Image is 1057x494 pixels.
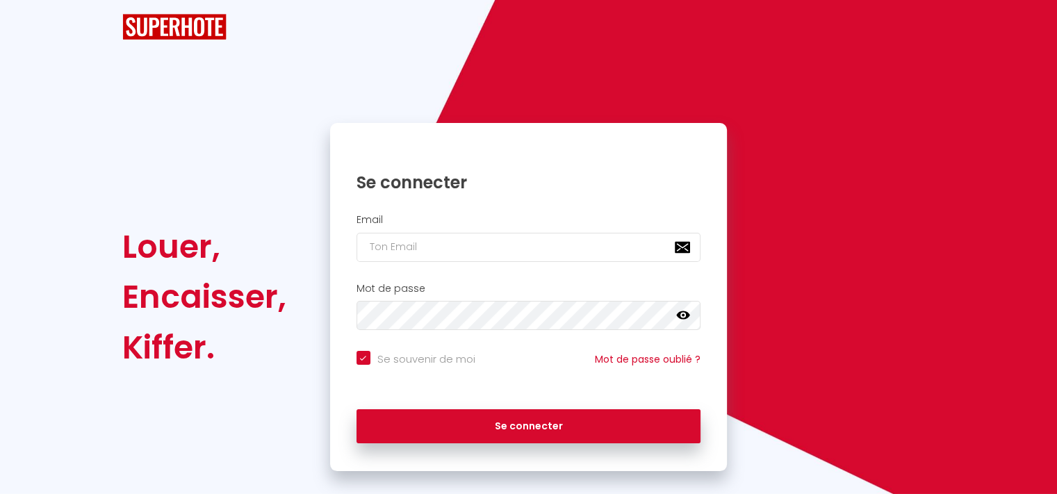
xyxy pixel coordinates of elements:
h2: Email [357,214,701,226]
div: Encaisser, [122,272,286,322]
img: SuperHote logo [122,14,227,40]
input: Ton Email [357,233,701,262]
div: Kiffer. [122,322,286,372]
button: Se connecter [357,409,701,444]
div: Louer, [122,222,286,272]
h2: Mot de passe [357,283,701,295]
h1: Se connecter [357,172,701,193]
a: Mot de passe oublié ? [595,352,700,366]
